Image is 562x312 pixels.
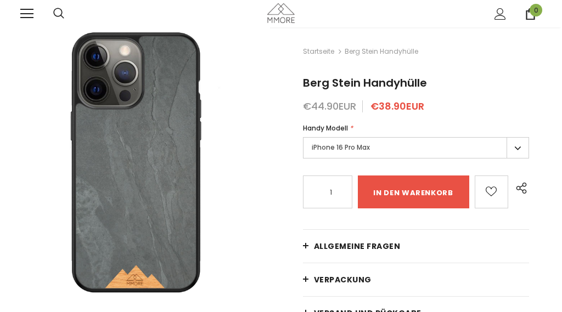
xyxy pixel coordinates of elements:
[303,75,427,90] span: Berg Stein Handyhülle
[345,45,418,58] span: Berg Stein Handyhülle
[267,3,295,22] img: MMORE Cases
[303,45,334,58] a: Startseite
[303,137,529,158] label: iPhone 16 Pro Max
[358,175,469,208] input: in den warenkorb
[303,99,356,113] span: €44.90EUR
[525,8,536,20] a: 0
[314,241,401,252] span: Allgemeine Fragen
[303,123,348,133] span: Handy Modell
[530,4,542,16] span: 0
[303,230,529,263] a: Allgemeine Fragen
[370,99,424,113] span: €38.90EUR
